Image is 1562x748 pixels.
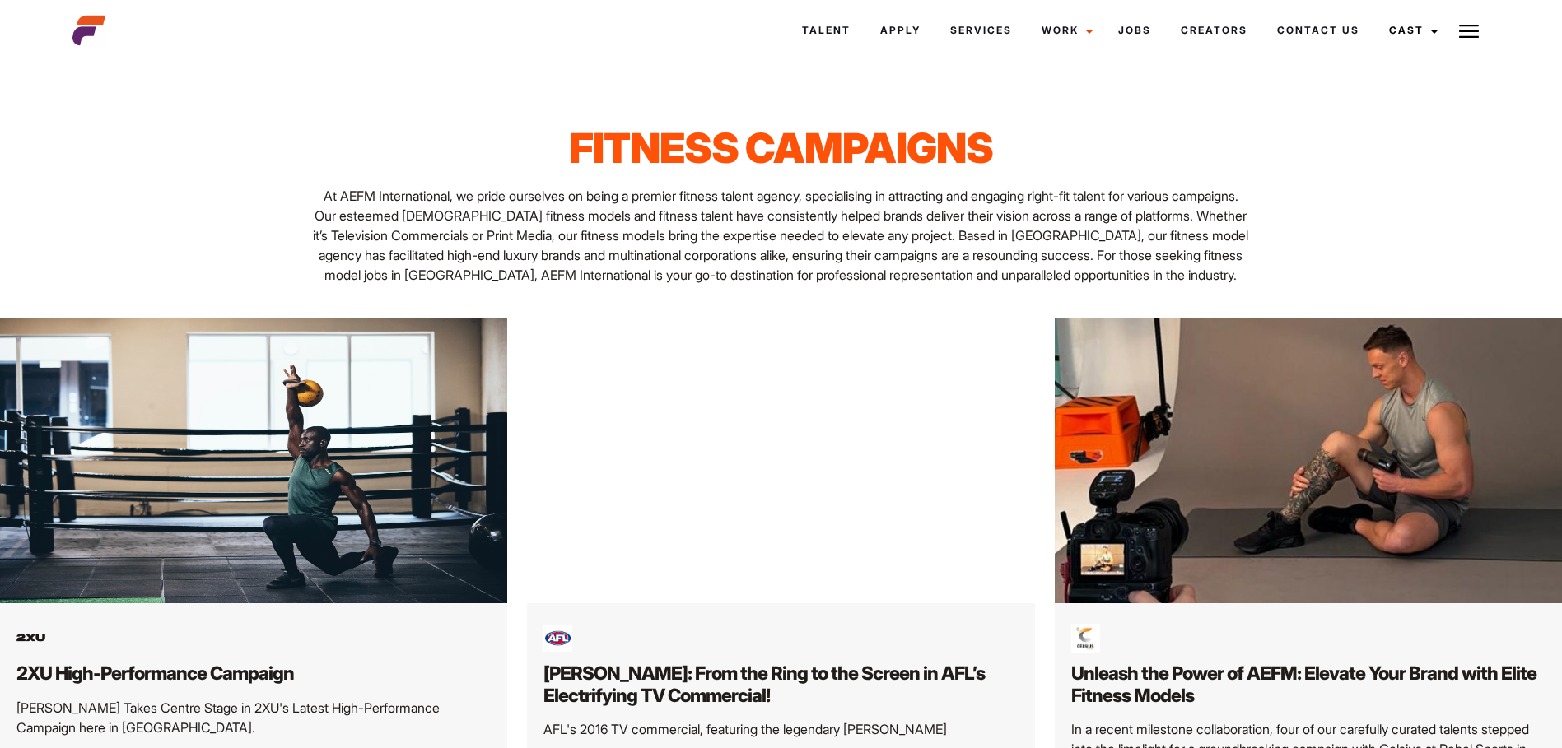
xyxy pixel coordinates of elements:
[312,186,1250,285] p: At AEFM International, we pride ourselves on being a premier fitness talent agency, specialising ...
[16,624,45,653] img: 2xu logo
[1459,21,1479,41] img: Burger icon
[1071,662,1546,707] h2: Unleash the Power of AEFM: Elevate Your Brand with Elite Fitness Models
[543,624,572,653] img: download 1
[1071,624,1100,653] img: id4vZ3Dyxl
[1374,8,1448,53] a: Cast
[1027,8,1103,53] a: Work
[1262,8,1374,53] a: Contact Us
[935,8,1027,53] a: Services
[787,8,865,53] a: Talent
[1166,8,1262,53] a: Creators
[312,123,1250,173] h1: Fitness Campaigns
[16,662,491,685] h2: 2XU High-Performance Campaign
[527,318,1034,603] img: Screenshot 2024 05 29 at 1.50.28 PM 1
[543,719,1018,739] p: AFL's 2016 TV commercial, featuring the legendary [PERSON_NAME]
[543,662,1018,707] h2: [PERSON_NAME]: From the Ring to the Screen in AFL’s Electrifying TV Commercial!
[1055,318,1562,603] img: 1@3x 5 scaled
[16,698,491,737] p: [PERSON_NAME] Takes Centre Stage in 2XU's Latest High-Performance Campaign here in [GEOGRAPHIC_DA...
[72,14,105,47] img: cropped-aefm-brand-fav-22-square.png
[865,8,935,53] a: Apply
[1103,8,1166,53] a: Jobs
